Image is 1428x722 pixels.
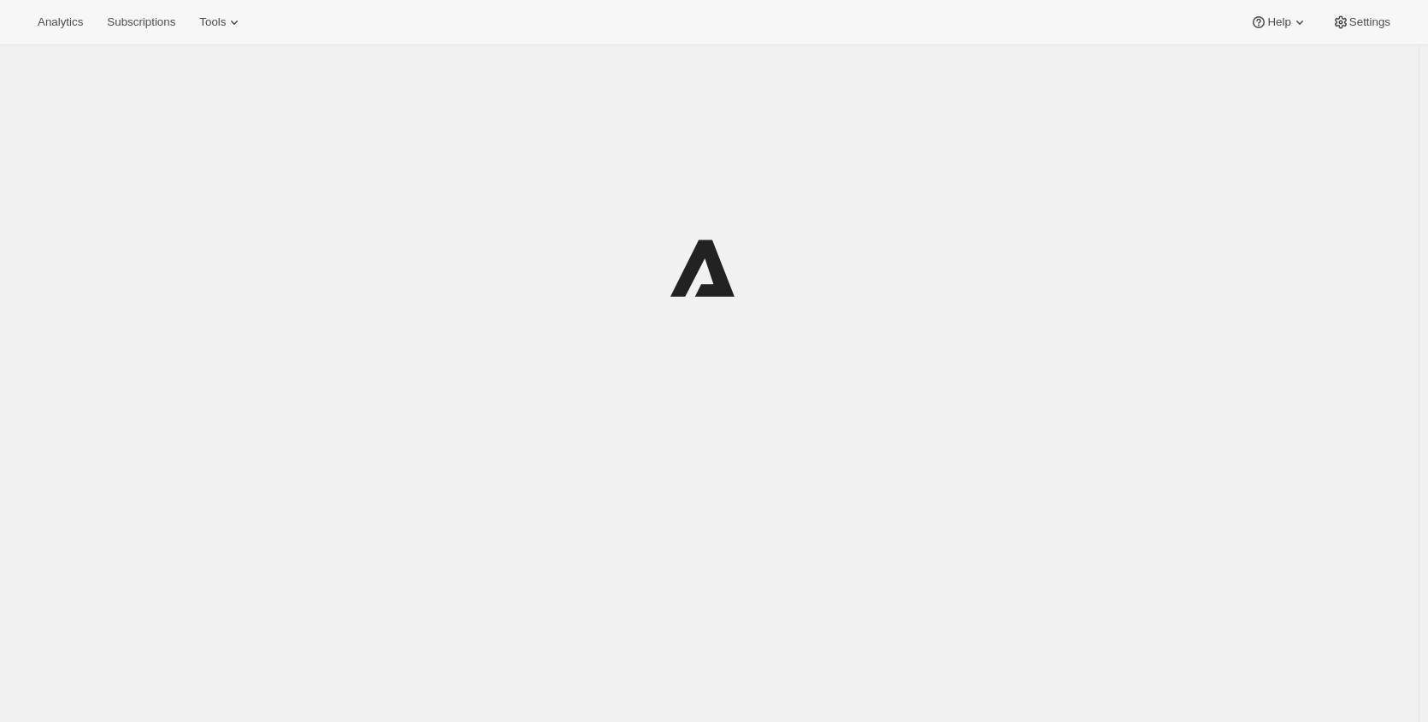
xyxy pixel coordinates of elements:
button: Subscriptions [97,10,186,34]
span: Help [1267,15,1290,29]
span: Tools [199,15,226,29]
span: Analytics [38,15,83,29]
button: Tools [189,10,253,34]
button: Settings [1322,10,1401,34]
span: Settings [1349,15,1390,29]
button: Help [1240,10,1318,34]
button: Analytics [27,10,93,34]
span: Subscriptions [107,15,175,29]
